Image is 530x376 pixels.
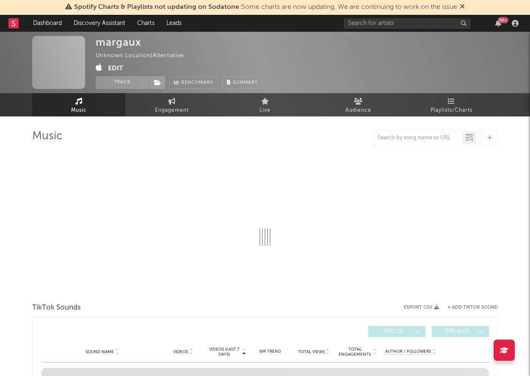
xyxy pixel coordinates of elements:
button: + Add TikTok Sound [439,305,498,310]
span: Engagement [155,105,189,116]
span: Spotify Charts & Playlists not updating on Sodatone [74,4,239,11]
span: Summary [233,80,258,85]
span: Audience [345,105,371,116]
a: Dashboard [27,15,68,32]
a: Live [218,93,312,116]
button: UGC(0) [368,326,425,337]
span: Total Engagements [338,347,372,357]
span: Dismiss [460,4,465,11]
span: Benchmark [181,78,213,88]
a: Engagement [125,93,218,116]
button: Track [96,76,149,89]
button: 99+ [495,20,501,27]
span: Sound Name [86,349,114,354]
span: Videos [173,349,188,354]
a: Playlists/Charts [405,93,498,116]
a: Discovery Assistant [68,15,131,32]
div: margaux [96,36,141,48]
input: Search by song name or URL [373,135,463,141]
span: UGC ( 0 ) [374,329,413,334]
div: 99 + [498,17,508,23]
a: Benchmark [169,76,218,89]
a: Leads [160,15,188,32]
button: Edit [108,63,123,74]
button: + Add TikTok Sound [447,305,498,310]
span: Playlists/Charts [431,105,472,116]
span: Videos (last 7 days) [207,347,241,357]
a: Audience [312,93,405,116]
input: Search for artists [344,18,471,29]
div: Unknown Location | Alternative [96,51,193,61]
a: Music [32,93,125,116]
button: Summary [222,76,262,89]
span: Author / Followers [385,349,431,354]
div: 6M Trend [251,348,290,355]
button: Export CSV [404,305,439,310]
span: Live [259,105,271,116]
a: Charts [131,15,160,32]
span: Total Views [298,349,325,354]
span: Official ( 0 ) [437,329,476,334]
span: Music [71,105,87,116]
button: Official(0) [432,326,489,337]
span: TikTok Sounds [32,303,81,313]
span: : Some charts are now updating. We are continuing to work on the issue [74,4,457,11]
